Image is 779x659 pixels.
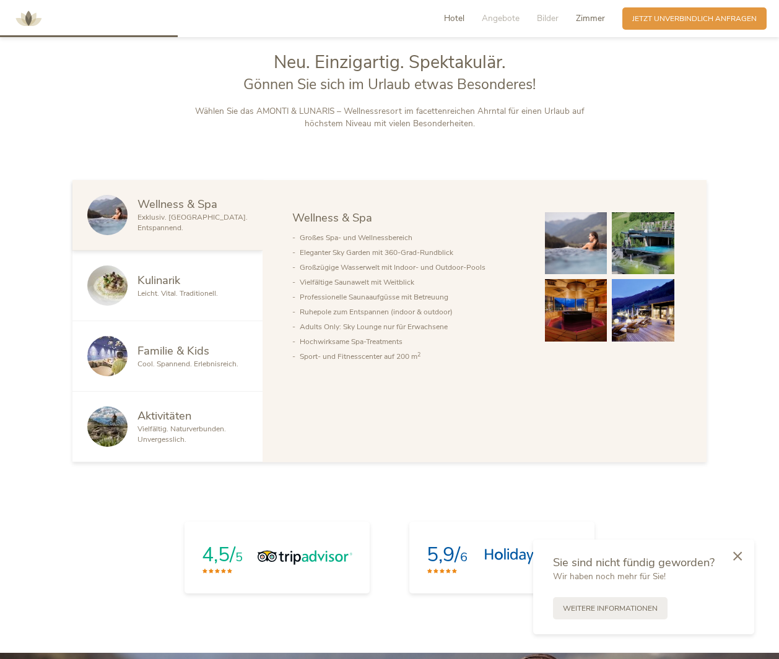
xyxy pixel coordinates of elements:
[202,541,235,568] span: 4,5/
[482,12,520,24] span: Angebote
[484,548,575,567] img: HolidayCheck
[185,522,370,594] a: 4,5/5Tripadvisor
[444,12,464,24] span: Hotel
[460,549,468,566] span: 6
[553,597,668,619] a: Weitere Informationen
[563,603,658,614] span: Weitere Informationen
[300,349,525,364] li: Sport- und Fitnesscenter auf 200 m
[137,408,191,423] span: Aktivitäten
[243,75,536,94] span: Gönnen Sie sich im Urlaub etwas Besonderes!
[10,15,47,22] a: AMONTI & LUNARIS Wellnessresort
[137,288,218,298] span: Leicht. Vital. Traditionell.
[258,548,352,567] img: Tripadvisor
[137,272,180,288] span: Kulinarik
[553,554,715,570] span: Sie sind nicht fündig geworden?
[300,290,525,304] li: Professionelle Saunaaufgüsse mit Betreuung
[137,359,238,369] span: Cool. Spannend. Erlebnisreich.
[632,14,757,24] span: Jetzt unverbindlich anfragen
[576,12,605,24] span: Zimmer
[137,196,217,212] span: Wellness & Spa
[417,351,420,358] sup: 2
[300,230,525,245] li: Großes Spa- und Wellnessbereich
[274,50,506,74] span: Neu. Einzigartig. Spektakulär.
[427,541,460,568] span: 5,9/
[300,275,525,290] li: Vielfältige Saunawelt mit Weitblick
[553,571,666,582] span: Wir haben noch mehr für Sie!
[137,212,248,233] span: Exklusiv. [GEOGRAPHIC_DATA]. Entspannend.
[137,424,226,444] span: Vielfältig. Naturverbunden. Unvergesslich.
[300,319,525,334] li: Adults Only: Sky Lounge nur für Erwachsene
[300,334,525,349] li: Hochwirksame Spa-Treatments
[537,12,559,24] span: Bilder
[300,260,525,275] li: Großzügige Wasserwelt mit Indoor- und Outdoor-Pools
[300,245,525,260] li: Eleganter Sky Garden mit 360-Grad-Rundblick
[183,105,596,131] p: Wählen Sie das AMONTI & LUNARIS – Wellnessresort im facettenreichen Ahrntal für einen Urlaub auf ...
[235,549,243,566] span: 5
[300,304,525,319] li: Ruhepole zum Entspannen (indoor & outdoor)
[292,210,372,225] span: Wellness & Spa
[137,343,209,358] span: Familie & Kids
[409,522,594,594] a: 5,9/6HolidayCheck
